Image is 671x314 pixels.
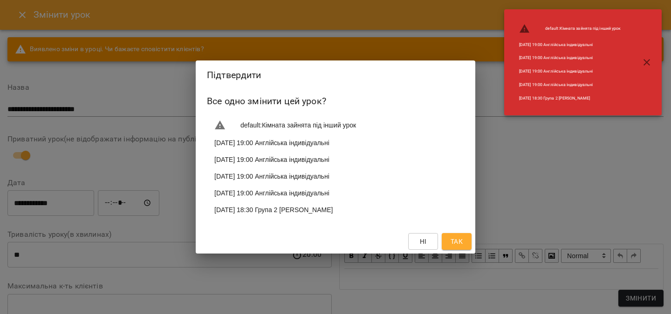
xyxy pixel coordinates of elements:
[408,233,438,250] button: Ні
[512,92,629,105] li: [DATE] 18:30 Група 2 [PERSON_NAME]
[512,78,629,92] li: [DATE] 19:00 Англійська індивідуальні
[420,236,427,247] span: Ні
[207,94,464,108] h6: Все одно змінити цей урок?
[512,20,629,38] li: default : Кімната зайнята під інший урок
[512,65,629,78] li: [DATE] 19:00 Англійська індивідуальні
[512,38,629,52] li: [DATE] 19:00 Англійська індивідуальні
[207,68,464,82] h2: Підтвердити
[512,51,629,65] li: [DATE] 19:00 Англійська індивідуальні
[207,185,464,201] li: [DATE] 19:00 Англійська індивідуальні
[207,116,464,134] li: default : Кімната зайнята під інший урок
[207,168,464,185] li: [DATE] 19:00 Англійська індивідуальні
[207,134,464,151] li: [DATE] 19:00 Англійська індивідуальні
[207,151,464,168] li: [DATE] 19:00 Англійська індивідуальні
[442,233,472,250] button: Так
[207,201,464,218] li: [DATE] 18:30 Група 2 [PERSON_NAME]
[451,236,463,247] span: Так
